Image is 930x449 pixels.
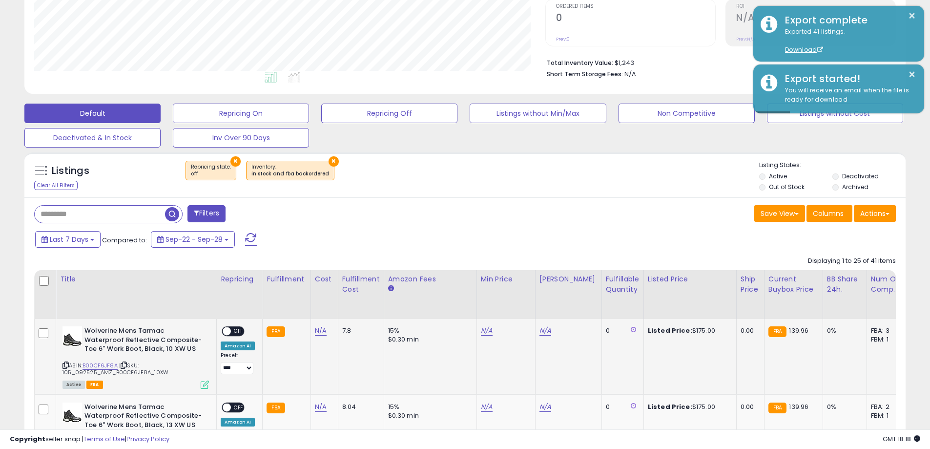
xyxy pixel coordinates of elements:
[883,434,920,444] span: 2025-10-6 18:18 GMT
[52,164,89,178] h5: Listings
[547,59,613,67] b: Total Inventory Value:
[231,327,247,336] span: OFF
[768,403,786,413] small: FBA
[854,205,896,222] button: Actions
[741,326,757,335] div: 0.00
[827,403,859,411] div: 0%
[842,183,868,191] label: Archived
[606,326,636,335] div: 0
[267,403,285,413] small: FBA
[231,403,247,411] span: OFF
[789,326,808,335] span: 139.96
[806,205,852,222] button: Columns
[648,274,732,284] div: Listed Price
[871,411,903,420] div: FBM: 1
[754,205,805,222] button: Save View
[24,128,161,148] button: Deactivated & In Stock
[221,342,255,350] div: Amazon AI
[221,274,258,284] div: Repricing
[84,326,203,356] b: Wolverine Mens Tarmac Waterproof Reflective Composite-Toe 6" Work Boot, Black, 10 XW US
[86,381,103,389] span: FBA
[34,181,78,190] div: Clear All Filters
[321,104,457,123] button: Repricing Off
[126,434,169,444] a: Privacy Policy
[24,104,161,123] button: Default
[83,362,118,370] a: B00CF6JF8A
[769,183,805,191] label: Out of Stock
[62,381,85,389] span: All listings currently available for purchase on Amazon
[388,274,473,284] div: Amazon Fees
[768,326,786,337] small: FBA
[778,27,917,55] div: Exported 41 listings.
[648,403,729,411] div: $175.00
[785,45,823,54] a: Download
[481,402,493,412] a: N/A
[813,209,844,218] span: Columns
[539,326,551,336] a: N/A
[315,402,327,412] a: N/A
[388,284,394,293] small: Amazon Fees.
[315,274,334,284] div: Cost
[539,274,598,284] div: [PERSON_NAME]
[871,403,903,411] div: FBA: 2
[778,86,917,104] div: You will receive an email when the file is ready for download
[768,274,819,295] div: Current Buybox Price
[470,104,606,123] button: Listings without Min/Max
[221,418,255,427] div: Amazon AI
[342,274,380,295] div: Fulfillment Cost
[329,156,339,167] button: ×
[871,274,907,295] div: Num of Comp.
[62,326,82,346] img: 41n5gV0bY5L._SL40_.jpg
[481,326,493,336] a: N/A
[62,326,209,388] div: ASIN:
[60,274,212,284] div: Title
[251,163,329,178] span: Inventory :
[191,163,231,178] span: Repricing state :
[62,362,168,376] span: | SKU: 105_092525_AMZ_B00CF6JF8A_10XW
[741,403,757,411] div: 0.00
[342,403,376,411] div: 8.04
[624,69,636,79] span: N/A
[191,171,231,177] div: off
[736,12,895,25] h2: N/A
[648,326,729,335] div: $175.00
[388,335,469,344] div: $0.30 min
[736,4,895,9] span: ROI
[481,274,531,284] div: Min Price
[871,326,903,335] div: FBA: 3
[10,435,169,444] div: seller snap | |
[778,72,917,86] div: Export started!
[50,235,88,244] span: Last 7 Days
[388,403,469,411] div: 15%
[315,326,327,336] a: N/A
[827,326,859,335] div: 0%
[83,434,125,444] a: Terms of Use
[789,402,808,411] span: 139.96
[388,411,469,420] div: $0.30 min
[769,172,787,180] label: Active
[62,403,82,422] img: 41n5gV0bY5L._SL40_.jpg
[556,4,715,9] span: Ordered Items
[187,205,226,222] button: Filters
[221,352,255,374] div: Preset:
[165,235,223,244] span: Sep-22 - Sep-28
[10,434,45,444] strong: Copyright
[808,257,896,266] div: Displaying 1 to 25 of 41 items
[342,326,376,335] div: 7.8
[173,128,309,148] button: Inv Over 90 Days
[778,13,917,27] div: Export complete
[539,402,551,412] a: N/A
[871,335,903,344] div: FBM: 1
[267,274,306,284] div: Fulfillment
[35,231,101,248] button: Last 7 Days
[606,274,640,295] div: Fulfillable Quantity
[84,403,203,432] b: Wolverine Mens Tarmac Waterproof Reflective Composite-Toe 6" Work Boot, Black, 13 XW US
[648,402,692,411] b: Listed Price:
[251,171,329,177] div: in stock and fba backordered
[388,326,469,335] div: 15%
[547,70,623,78] b: Short Term Storage Fees:
[102,235,147,245] span: Compared to:
[556,12,715,25] h2: 0
[547,56,889,68] li: $1,243
[173,104,309,123] button: Repricing On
